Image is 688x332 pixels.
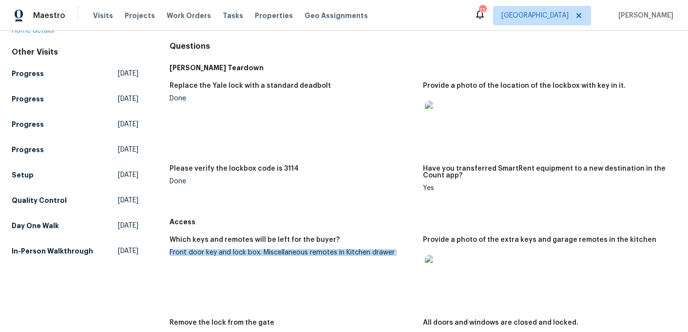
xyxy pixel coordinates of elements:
span: [DATE] [118,195,138,205]
div: Yes [423,185,669,192]
a: In-Person Walkthrough[DATE] [12,242,138,260]
div: 12 [479,6,486,16]
h5: Have you transferred SmartRent equipment to a new destination in the Count app? [423,165,669,179]
span: Visits [93,11,113,20]
h5: Progress [12,119,44,129]
span: Properties [255,11,293,20]
span: [DATE] [118,119,138,129]
h5: All doors and windows are closed and locked. [423,319,578,326]
h4: Questions [170,41,676,51]
div: Front door key and lock box. Miscellaneous remotes in Kitchen drawer [170,249,415,256]
span: Work Orders [167,11,211,20]
span: [DATE] [118,94,138,104]
span: Tasks [223,12,243,19]
a: Progress[DATE] [12,90,138,108]
h5: Setup [12,170,34,180]
a: Progress[DATE] [12,141,138,158]
span: Maestro [33,11,65,20]
h5: Please verify the lockbox code is 3114 [170,165,299,172]
div: Done [170,95,415,102]
a: Day One Walk[DATE] [12,217,138,234]
a: Progress[DATE] [12,116,138,133]
h5: In-Person Walkthrough [12,246,93,256]
h5: Progress [12,69,44,78]
h5: Progress [12,145,44,155]
h5: Day One Walk [12,221,59,231]
a: Setup[DATE] [12,166,138,184]
h5: Which keys and remotes will be left for the buyer? [170,236,340,243]
a: Quality Control[DATE] [12,192,138,209]
span: Geo Assignments [305,11,368,20]
span: [DATE] [118,69,138,78]
h5: Replace the Yale lock with a standard deadbolt [170,82,331,89]
span: [GEOGRAPHIC_DATA] [501,11,569,20]
a: Progress[DATE] [12,65,138,82]
h5: [PERSON_NAME] Teardown [170,63,676,73]
h5: Provide a photo of the extra keys and garage remotes in the kitchen [423,236,656,243]
h5: Access [170,217,676,227]
span: [DATE] [118,221,138,231]
h5: Progress [12,94,44,104]
h5: Quality Control [12,195,67,205]
h5: Remove the lock from the gate [170,319,274,326]
div: Done [170,178,415,185]
span: [DATE] [118,145,138,155]
span: [DATE] [118,170,138,180]
a: Home details [12,27,54,34]
h5: Provide a photo of the location of the lockbox with key in it. [423,82,626,89]
span: [PERSON_NAME] [614,11,673,20]
span: [DATE] [118,246,138,256]
span: Projects [125,11,155,20]
div: Other Visits [12,47,138,57]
